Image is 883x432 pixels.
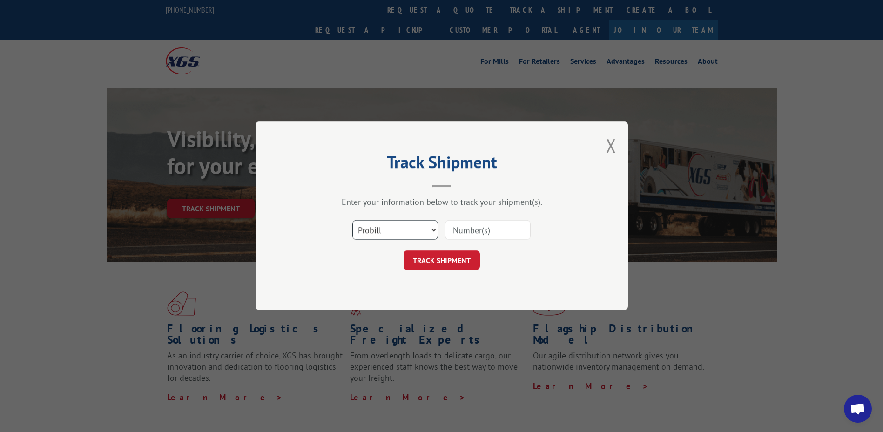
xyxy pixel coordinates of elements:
[844,395,872,423] div: Open chat
[445,221,531,240] input: Number(s)
[606,133,616,158] button: Close modal
[302,197,581,208] div: Enter your information below to track your shipment(s).
[302,155,581,173] h2: Track Shipment
[404,251,480,270] button: TRACK SHIPMENT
